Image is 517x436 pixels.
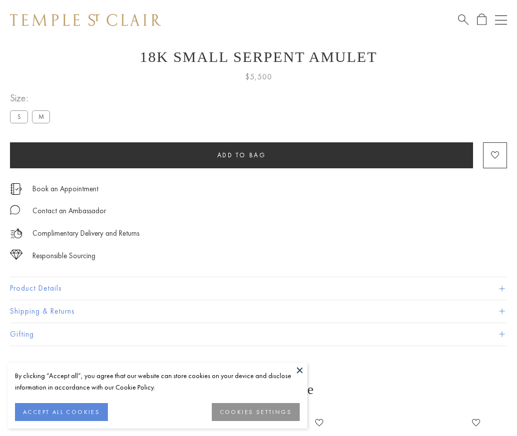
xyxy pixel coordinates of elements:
button: Gifting [10,323,507,346]
div: Contact an Ambassador [32,205,106,217]
button: Product Details [10,277,507,300]
img: Temple St. Clair [10,14,161,26]
img: icon_appointment.svg [10,183,22,195]
button: ACCEPT ALL COOKIES [15,403,108,421]
a: Book an Appointment [32,183,98,194]
img: MessageIcon-01_2.svg [10,205,20,215]
button: Add to bag [10,142,473,168]
button: COOKIES SETTINGS [212,403,300,421]
span: Add to bag [217,151,266,159]
span: Size: [10,90,54,106]
img: icon_delivery.svg [10,227,22,240]
p: Complimentary Delivery and Returns [32,227,139,240]
span: $5,500 [245,70,272,83]
button: Shipping & Returns [10,300,507,323]
div: By clicking “Accept all”, you agree that our website can store cookies on your device and disclos... [15,370,300,393]
img: icon_sourcing.svg [10,250,22,260]
a: Open Shopping Bag [477,13,487,26]
button: Open navigation [495,14,507,26]
label: M [32,110,50,123]
h1: 18K Small Serpent Amulet [10,48,507,65]
div: Responsible Sourcing [32,250,95,262]
label: S [10,110,28,123]
a: Search [458,13,469,26]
